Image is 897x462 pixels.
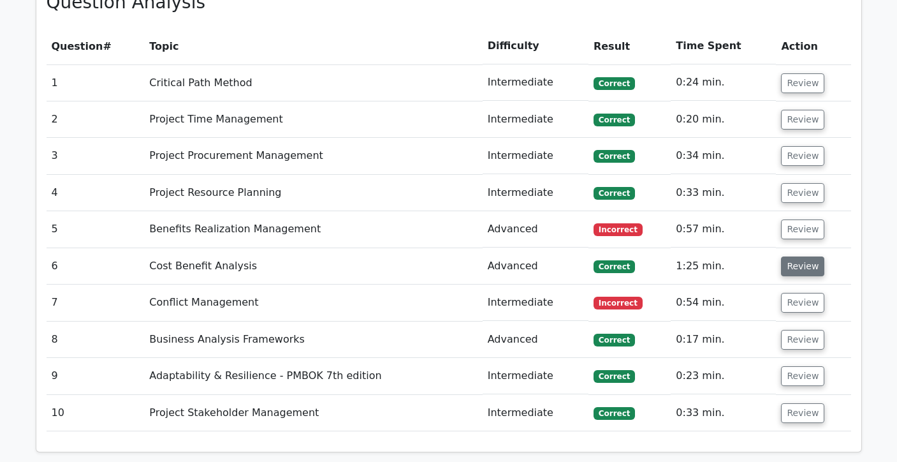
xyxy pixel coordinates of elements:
span: Correct [594,77,635,90]
td: Advanced [483,248,588,285]
td: Critical Path Method [144,64,482,101]
td: Intermediate [483,138,588,174]
td: Project Resource Planning [144,175,482,211]
td: 3 [47,138,145,174]
td: 6 [47,248,145,285]
td: Business Analysis Frameworks [144,322,482,358]
td: 0:20 min. [671,101,776,138]
td: 1:25 min. [671,248,776,285]
td: 4 [47,175,145,211]
td: Project Stakeholder Management [144,395,482,431]
span: Correct [594,370,635,383]
td: 1 [47,64,145,101]
button: Review [781,73,824,93]
th: Difficulty [483,28,588,64]
span: Correct [594,187,635,200]
td: Benefits Realization Management [144,211,482,248]
button: Review [781,183,824,203]
td: 0:34 min. [671,138,776,174]
td: 7 [47,285,145,321]
td: Intermediate [483,175,588,211]
span: Correct [594,334,635,346]
th: # [47,28,145,64]
button: Review [781,220,824,239]
span: Correct [594,407,635,420]
th: Time Spent [671,28,776,64]
th: Topic [144,28,482,64]
td: 0:23 min. [671,358,776,394]
span: Incorrect [594,297,643,309]
span: Correct [594,150,635,163]
td: Advanced [483,322,588,358]
td: Project Time Management [144,101,482,138]
td: Intermediate [483,64,588,101]
th: Result [588,28,671,64]
td: 0:57 min. [671,211,776,248]
td: Intermediate [483,358,588,394]
button: Review [781,330,824,350]
td: 0:17 min. [671,322,776,358]
td: 10 [47,395,145,431]
td: 2 [47,101,145,138]
td: 5 [47,211,145,248]
th: Action [776,28,850,64]
button: Review [781,366,824,386]
span: Question [52,40,103,52]
td: Advanced [483,211,588,248]
td: 0:33 min. [671,395,776,431]
td: 0:54 min. [671,285,776,321]
button: Review [781,146,824,166]
button: Review [781,257,824,276]
td: 8 [47,322,145,358]
span: Correct [594,260,635,273]
td: Project Procurement Management [144,138,482,174]
td: Adaptability & Resilience - PMBOK 7th edition [144,358,482,394]
td: Conflict Management [144,285,482,321]
td: Cost Benefit Analysis [144,248,482,285]
button: Review [781,403,824,423]
button: Review [781,110,824,130]
span: Correct [594,114,635,126]
td: 0:24 min. [671,64,776,101]
td: Intermediate [483,101,588,138]
button: Review [781,293,824,313]
td: Intermediate [483,285,588,321]
td: 0:33 min. [671,175,776,211]
td: 9 [47,358,145,394]
span: Incorrect [594,223,643,236]
td: Intermediate [483,395,588,431]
